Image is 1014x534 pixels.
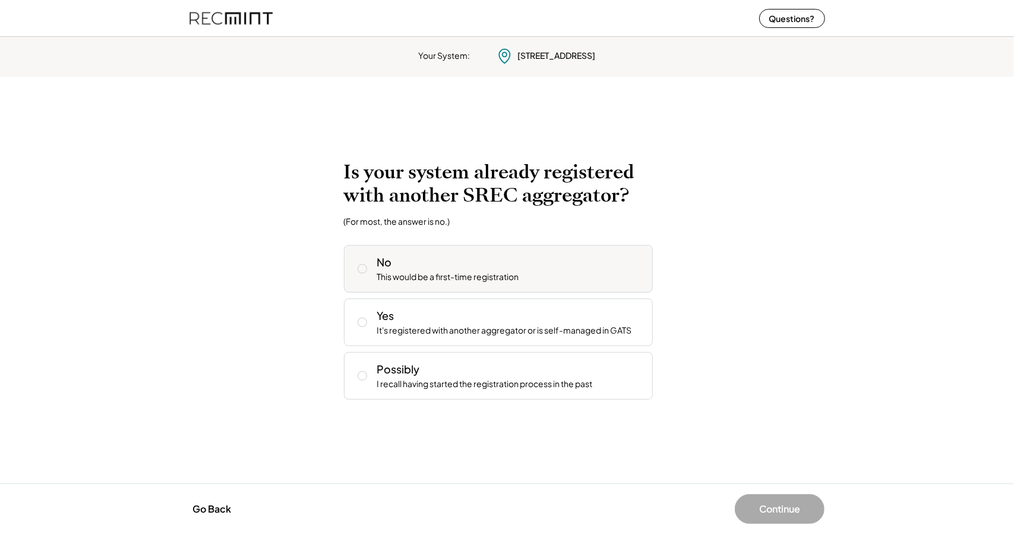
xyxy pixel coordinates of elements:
[377,325,632,337] div: It's registered with another aggregator or is self-managed in GATS
[189,2,273,34] img: recmint-logotype%403x%20%281%29.jpeg
[377,255,392,269] div: No
[344,216,450,227] div: (For most, the answer is no.)
[377,378,593,390] div: I recall having started the registration process in the past
[189,496,235,522] button: Go Back
[735,494,825,524] button: Continue
[419,50,470,62] div: Your System:
[518,50,596,62] div: [STREET_ADDRESS]
[377,362,420,376] div: Possibly
[377,308,394,323] div: Yes
[344,161,671,207] h2: Is your system already registered with another SREC aggregator?
[377,271,519,283] div: This would be a first-time registration
[759,9,825,28] button: Questions?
